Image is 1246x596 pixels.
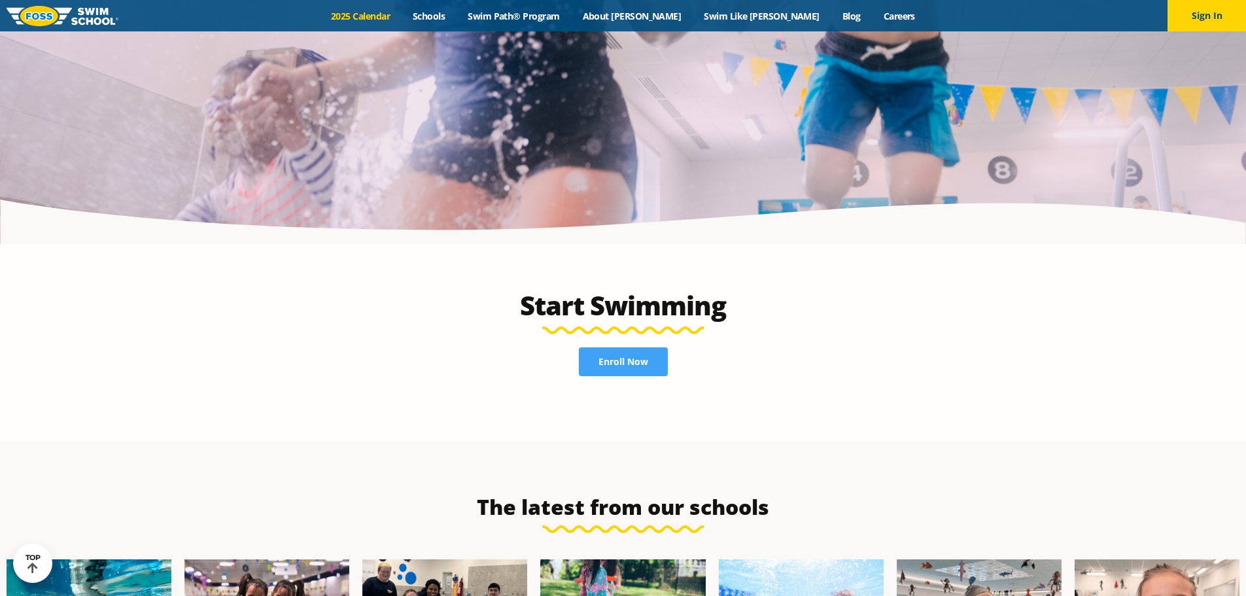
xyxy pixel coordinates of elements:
a: Careers [872,10,926,22]
a: Blog [831,10,872,22]
a: About [PERSON_NAME] [571,10,693,22]
div: TOP [26,553,41,574]
a: Schools [402,10,457,22]
a: Enroll Now [579,347,668,376]
span: Enroll Now [598,357,648,366]
a: 2025 Calendar [320,10,402,22]
a: Swim Like [PERSON_NAME] [693,10,831,22]
h2: Start Swimming [315,290,932,321]
img: FOSS Swim School Logo [7,6,118,26]
a: Swim Path® Program [457,10,571,22]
